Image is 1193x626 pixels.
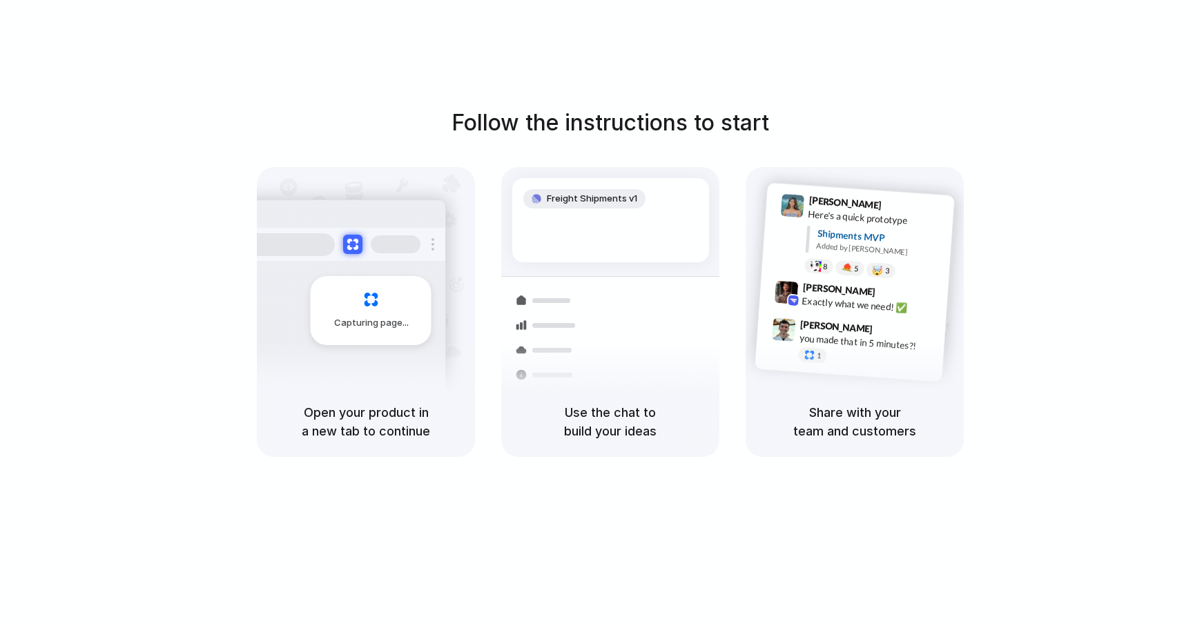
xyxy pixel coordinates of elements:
span: 3 [885,267,890,275]
div: 🤯 [872,265,884,275]
span: 1 [817,352,822,360]
div: Here's a quick prototype [808,207,946,231]
span: Capturing page [334,316,411,330]
span: [PERSON_NAME] [802,280,875,300]
h5: Open your product in a new tab to continue [273,403,458,440]
span: 8 [823,263,828,271]
div: Added by [PERSON_NAME] [816,240,943,260]
h1: Follow the instructions to start [452,106,769,139]
div: Shipments MVP [817,226,944,249]
h5: Share with your team and customers [762,403,947,440]
h5: Use the chat to build your ideas [518,403,703,440]
span: [PERSON_NAME] [800,317,873,337]
span: 9:41 AM [886,199,914,216]
span: [PERSON_NAME] [808,193,882,213]
span: 5 [854,265,859,273]
div: Exactly what we need! ✅ [802,294,940,317]
div: you made that in 5 minutes?! [799,331,937,354]
span: 9:47 AM [877,323,905,340]
span: 9:42 AM [880,286,908,302]
span: Freight Shipments v1 [547,192,637,206]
